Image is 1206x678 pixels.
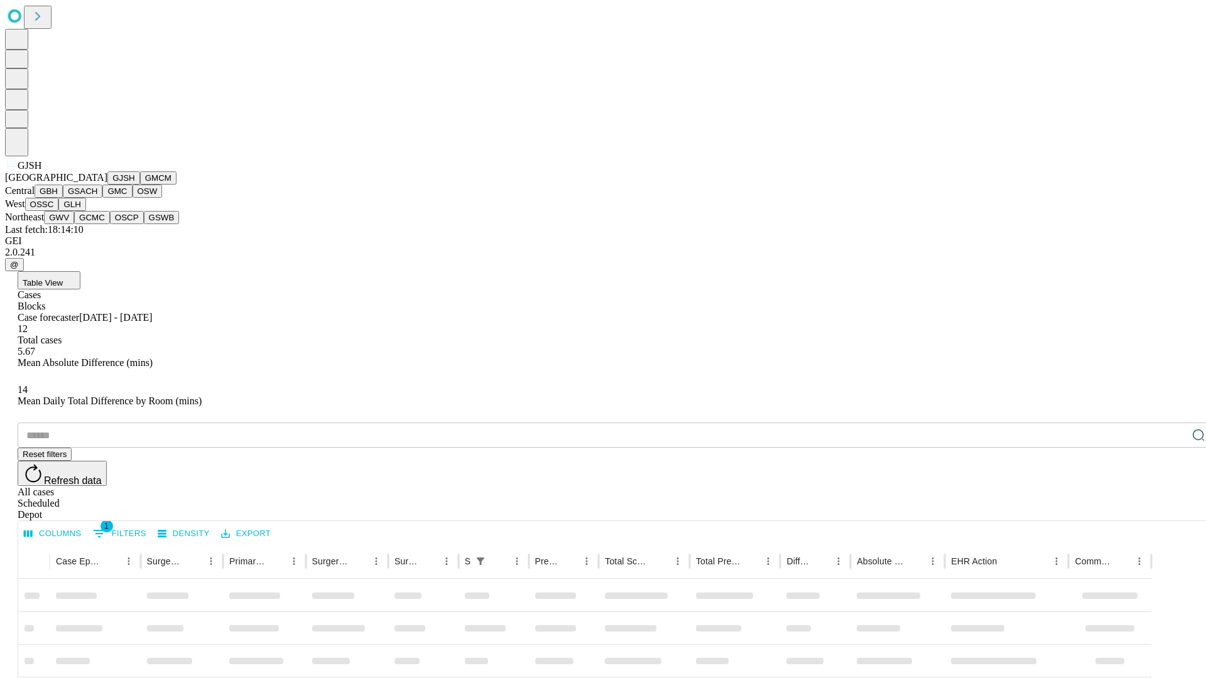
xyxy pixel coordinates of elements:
button: Sort [560,552,578,570]
span: Refresh data [44,475,102,486]
button: Table View [18,271,80,289]
button: Menu [759,552,777,570]
div: Case Epic Id [56,556,101,566]
div: EHR Action [951,556,997,566]
button: Show filters [90,524,149,544]
button: GCMC [74,211,110,224]
button: GBH [35,185,63,198]
button: Menu [669,552,687,570]
button: Sort [420,552,438,570]
span: Reset filters [23,449,67,459]
span: Table View [23,278,63,288]
button: Select columns [21,524,85,544]
button: GJSH [107,171,140,185]
button: Sort [1113,552,1131,570]
button: OSSC [25,198,59,211]
button: GMCM [140,171,177,185]
button: Sort [491,552,508,570]
span: 1 [100,520,113,532]
button: Density [155,524,213,544]
button: Menu [438,552,455,570]
button: OSW [133,185,163,198]
div: Scheduled In Room Duration [465,556,470,566]
div: Surgery Date [394,556,419,566]
button: Sort [102,552,120,570]
button: Reset filters [18,448,72,461]
button: Menu [924,552,942,570]
div: 1 active filter [472,552,489,570]
span: [DATE] - [DATE] [79,312,152,323]
span: [GEOGRAPHIC_DATA] [5,172,107,183]
button: GSWB [144,211,180,224]
button: Sort [812,552,830,570]
div: Difference [786,556,811,566]
span: Central [5,185,35,196]
button: Sort [268,552,285,570]
span: Mean Daily Total Difference by Room (mins) [18,395,202,406]
button: @ [5,258,24,271]
button: Show filters [472,552,489,570]
span: Last fetch: 18:14:10 [5,224,84,235]
button: Menu [1048,552,1065,570]
div: Surgeon Name [147,556,183,566]
button: Menu [202,552,220,570]
button: Sort [742,552,759,570]
button: Menu [120,552,138,570]
button: Export [218,524,274,544]
button: OSCP [110,211,144,224]
div: GEI [5,235,1201,247]
span: @ [10,260,19,269]
span: Northeast [5,212,44,222]
button: GMC [102,185,132,198]
button: Sort [350,552,367,570]
button: Menu [578,552,595,570]
span: 12 [18,323,28,334]
div: Total Predicted Duration [696,556,741,566]
div: Primary Service [229,556,266,566]
button: GSACH [63,185,102,198]
button: Menu [830,552,847,570]
span: West [5,198,25,209]
span: GJSH [18,160,41,171]
button: Menu [367,552,385,570]
button: Sort [651,552,669,570]
button: Menu [285,552,303,570]
span: Total cases [18,335,62,345]
button: GWV [44,211,74,224]
button: GLH [58,198,85,211]
div: 2.0.241 [5,247,1201,258]
div: Total Scheduled Duration [605,556,650,566]
button: Sort [998,552,1016,570]
span: Case forecaster [18,312,79,323]
button: Menu [508,552,526,570]
button: Sort [185,552,202,570]
div: Surgery Name [312,556,349,566]
div: Comments [1075,556,1111,566]
span: 14 [18,384,28,395]
div: Predicted In Room Duration [535,556,560,566]
span: Mean Absolute Difference (mins) [18,357,153,368]
span: 5.67 [18,346,35,357]
button: Sort [906,552,924,570]
div: Absolute Difference [857,556,905,566]
button: Menu [1131,552,1148,570]
button: Refresh data [18,461,107,486]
